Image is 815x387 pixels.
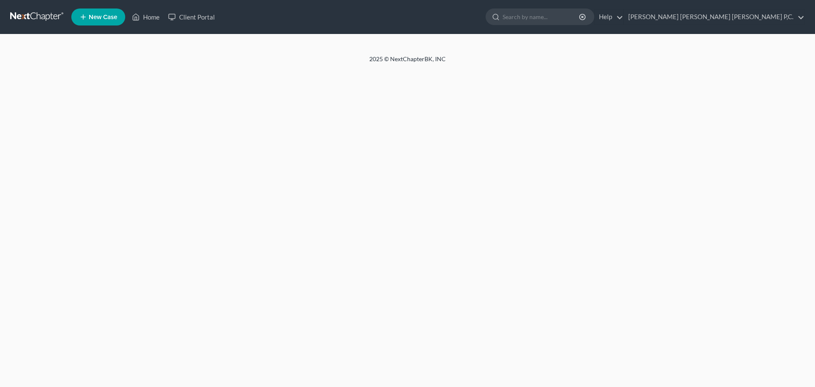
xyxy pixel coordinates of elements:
[128,9,164,25] a: Home
[595,9,623,25] a: Help
[503,9,580,25] input: Search by name...
[89,14,117,20] span: New Case
[624,9,804,25] a: [PERSON_NAME] [PERSON_NAME] [PERSON_NAME] P,C.
[166,55,649,70] div: 2025 © NextChapterBK, INC
[164,9,219,25] a: Client Portal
